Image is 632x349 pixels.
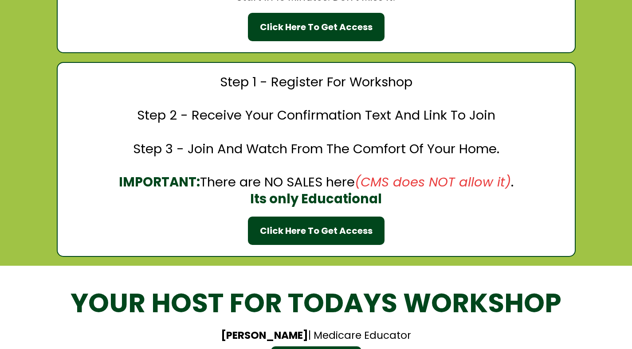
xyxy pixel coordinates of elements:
h1: YOUR HOST FOR TODAYS WORKSHOP [59,286,573,320]
strong: IMPORTANT: [119,173,200,191]
h2: There are NO SALES here . [60,174,573,191]
div: Click Here To Get Access [260,20,373,34]
strong: [PERSON_NAME] [221,328,308,342]
em: (CMS does NOT allow it) [355,173,511,191]
div: Click Here To Get Access [260,224,373,237]
button: Click Here To Get Access [248,13,385,41]
h2: Step 3 - Join And Watch From The Comfort Of Your Home. [60,141,573,158]
h2: Step 1 - Register For Workshop [60,74,573,91]
button: Click Here To Get Access [248,217,385,245]
strong: Its only Educational [250,190,382,208]
h2: | Medicare Educator [59,329,573,342]
h2: Step 2 - Receive Your Confirmation Text And Link To Join [60,107,573,124]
